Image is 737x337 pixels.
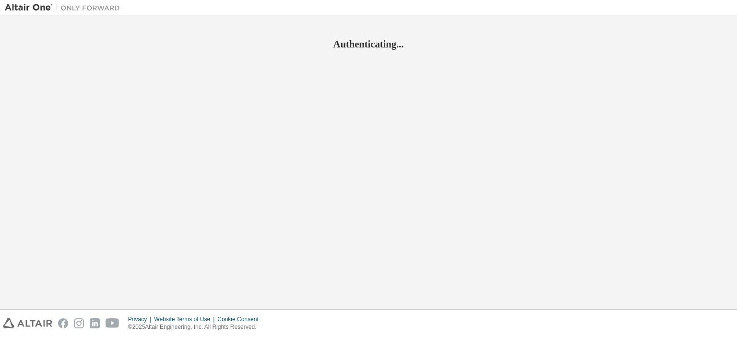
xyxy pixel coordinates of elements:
[106,318,119,328] img: youtube.svg
[5,3,125,12] img: Altair One
[128,323,264,331] p: © 2025 Altair Engineering, Inc. All Rights Reserved.
[217,315,264,323] div: Cookie Consent
[128,315,154,323] div: Privacy
[90,318,100,328] img: linkedin.svg
[3,318,52,328] img: altair_logo.svg
[5,38,732,50] h2: Authenticating...
[154,315,217,323] div: Website Terms of Use
[58,318,68,328] img: facebook.svg
[74,318,84,328] img: instagram.svg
